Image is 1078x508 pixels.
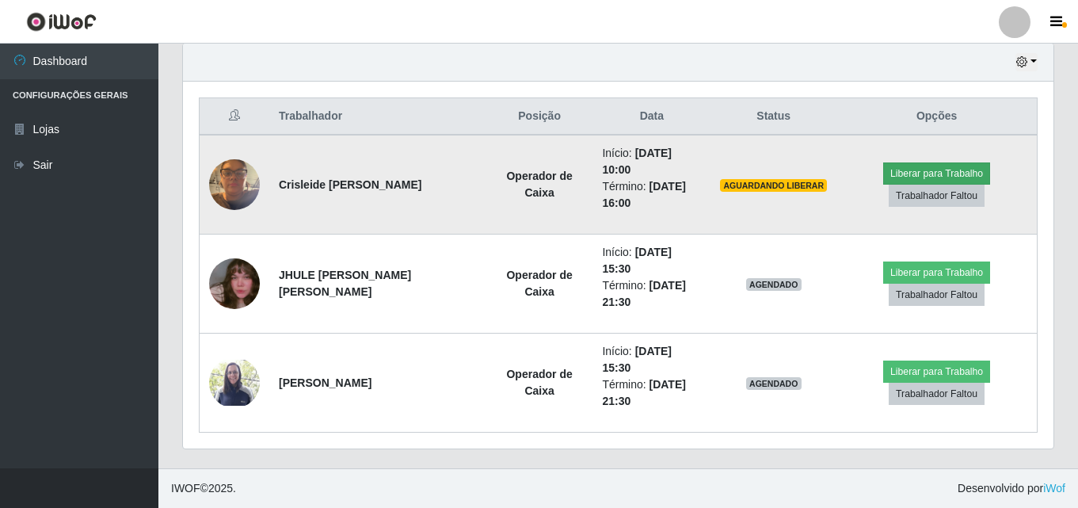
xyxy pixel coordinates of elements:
[836,98,1037,136] th: Opções
[1043,482,1065,495] a: iWof
[602,343,701,376] li: Início:
[486,98,593,136] th: Posição
[171,482,200,495] span: IWOF
[26,12,97,32] img: CoreUI Logo
[279,178,421,191] strong: Crisleide [PERSON_NAME]
[279,269,411,298] strong: JHULE [PERSON_NAME] [PERSON_NAME]
[720,179,827,192] span: AGUARDANDO LIBERAR
[746,377,802,390] span: AGENDADO
[279,376,371,389] strong: [PERSON_NAME]
[746,278,802,291] span: AGENDADO
[602,376,701,410] li: Término:
[602,147,672,176] time: [DATE] 10:00
[602,178,701,212] li: Término:
[209,239,260,329] img: 1754938738059.jpeg
[602,244,701,277] li: Início:
[883,361,990,383] button: Liberar para Trabalho
[506,170,572,199] strong: Operador de Caixa
[602,277,701,311] li: Término:
[883,162,990,185] button: Liberar para Trabalho
[592,98,710,136] th: Data
[889,284,985,306] button: Trabalhador Faltou
[958,480,1065,497] span: Desenvolvido por
[602,345,672,374] time: [DATE] 15:30
[602,246,672,275] time: [DATE] 15:30
[269,98,486,136] th: Trabalhador
[883,262,990,284] button: Liberar para Trabalho
[209,151,260,218] img: 1751716500415.jpeg
[710,98,836,136] th: Status
[602,145,701,178] li: Início:
[506,269,572,298] strong: Operador de Caixa
[889,383,985,405] button: Trabalhador Faltou
[506,368,572,397] strong: Operador de Caixa
[889,185,985,207] button: Trabalhador Faltou
[171,480,236,497] span: © 2025 .
[209,360,260,407] img: 1751565100941.jpeg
